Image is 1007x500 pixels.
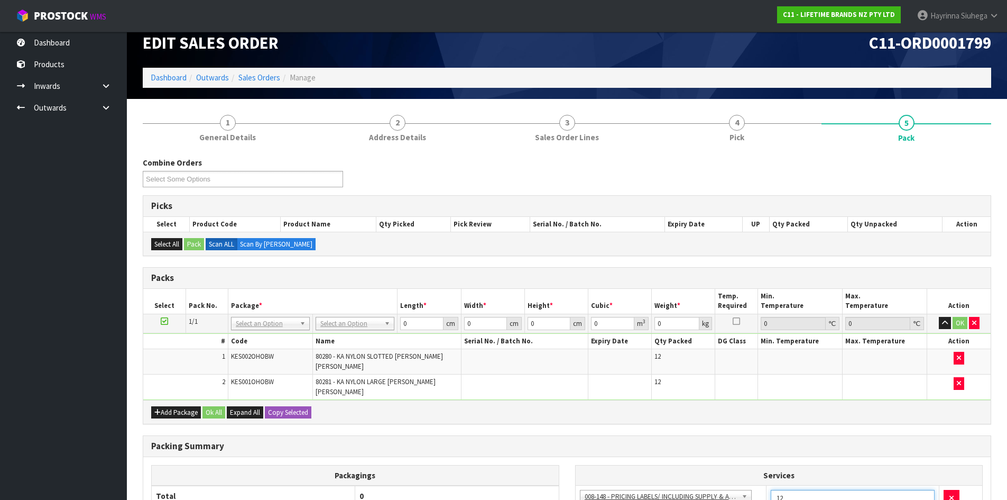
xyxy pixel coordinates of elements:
span: 2 [222,377,225,386]
h3: Picks [151,201,983,211]
th: Width [461,289,524,314]
span: KES001OHOBW [231,377,274,386]
th: Packagings [152,465,559,486]
span: Siuhega [961,11,987,21]
span: Pack [898,132,914,143]
span: 5 [899,115,914,131]
th: Expiry Date [588,334,652,349]
th: Code [228,334,312,349]
th: Qty Packed [769,217,847,232]
th: Select [143,217,190,232]
span: KES002OHOBW [231,352,274,361]
button: Pack [184,238,204,251]
th: Min. Temperature [757,289,842,314]
th: Serial No. / Batch No. [530,217,665,232]
a: C11 - LIFETIME BRANDS NZ PTY LTD [777,6,901,23]
span: Hayrinna [930,11,959,21]
th: Product Name [281,217,376,232]
th: Min. Temperature [757,334,842,349]
span: Edit Sales Order [143,32,279,53]
span: 12 [654,352,661,361]
button: Select All [151,238,182,251]
th: Action [927,334,991,349]
a: Sales Orders [238,72,280,83]
span: 1/1 [189,317,198,326]
button: Add Package [151,406,201,419]
th: Expiry Date [665,217,743,232]
span: Sales Order Lines [535,132,599,143]
label: Combine Orders [143,157,202,168]
th: Max. Temperature [842,334,927,349]
h3: Packing Summary [151,441,983,451]
small: WMS [90,12,106,22]
a: Dashboard [151,72,187,83]
span: Expand All [230,408,260,417]
div: ℃ [826,317,839,330]
th: Qty Unpacked [847,217,942,232]
span: 3 [559,115,575,131]
span: C11-ORD0001799 [869,32,991,53]
th: Services [576,466,983,486]
div: cm [507,317,522,330]
button: Ok All [202,406,225,419]
th: Cubic [588,289,652,314]
th: # [143,334,228,349]
h3: Packs [151,273,983,283]
th: Pack No. [186,289,228,314]
th: UP [742,217,769,232]
div: ℃ [910,317,924,330]
span: 1 [220,115,236,131]
label: Scan By [PERSON_NAME] [237,238,316,251]
th: Action [927,289,991,314]
th: Qty Packed [652,334,715,349]
th: Max. Temperature [842,289,927,314]
th: Length [398,289,461,314]
span: 80280 - KA NYLON SLOTTED [PERSON_NAME] [PERSON_NAME] [316,352,443,370]
span: Select an Option [320,317,380,330]
span: Manage [290,72,316,83]
th: Select [143,289,186,314]
sup: 3 [643,318,645,325]
th: Action [943,217,991,232]
div: cm [444,317,458,330]
th: Name [313,334,461,349]
label: Scan ALL [206,238,237,251]
th: Product Code [190,217,281,232]
div: kg [699,317,712,330]
button: Expand All [227,406,263,419]
span: Select an Option [236,317,295,330]
strong: C11 - LIFETIME BRANDS NZ PTY LTD [783,10,895,19]
button: Copy Selected [265,406,311,419]
th: Weight [652,289,715,314]
th: Qty Picked [376,217,451,232]
th: Height [524,289,588,314]
button: OK [953,317,967,330]
th: Temp. Required [715,289,757,314]
div: cm [570,317,585,330]
span: 2 [390,115,405,131]
span: 12 [654,377,661,386]
th: Pick Review [451,217,530,232]
div: m [634,317,649,330]
span: 4 [729,115,745,131]
span: ProStock [34,9,88,23]
span: 80281 - KA NYLON LARGE [PERSON_NAME] [PERSON_NAME] [316,377,436,396]
span: 1 [222,352,225,361]
th: Package [228,289,398,314]
a: Outwards [196,72,229,83]
th: Serial No. / Batch No. [461,334,588,349]
th: DG Class [715,334,757,349]
span: Pick [729,132,744,143]
span: General Details [199,132,256,143]
span: Address Details [369,132,426,143]
img: cube-alt.png [16,9,29,22]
